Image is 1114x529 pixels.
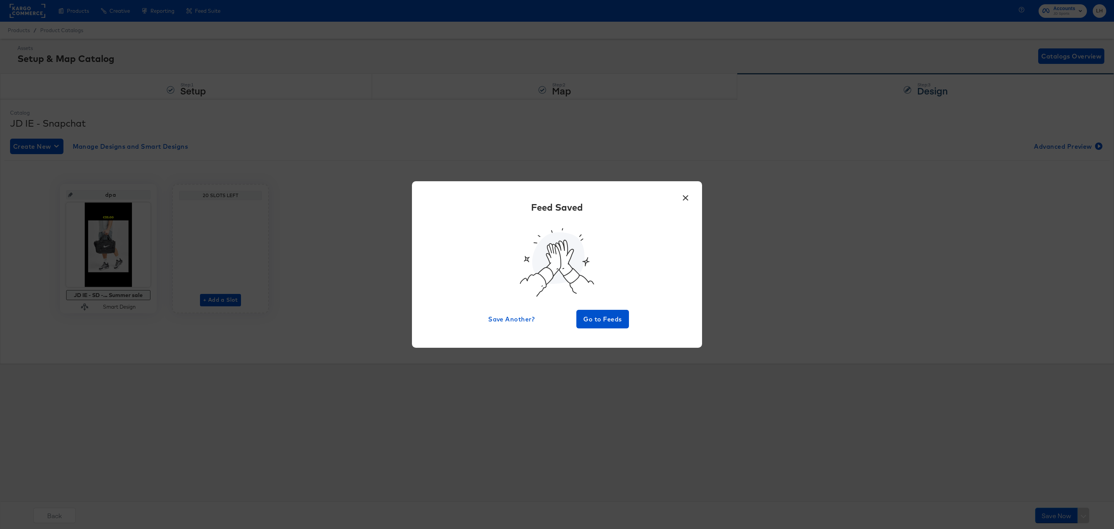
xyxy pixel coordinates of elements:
button: × [678,189,692,203]
button: Save Another? [485,310,538,328]
div: Feed Saved [531,201,583,214]
span: Go to Feeds [579,314,626,325]
button: Go to Feeds [576,310,629,328]
span: Save Another? [488,314,535,325]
